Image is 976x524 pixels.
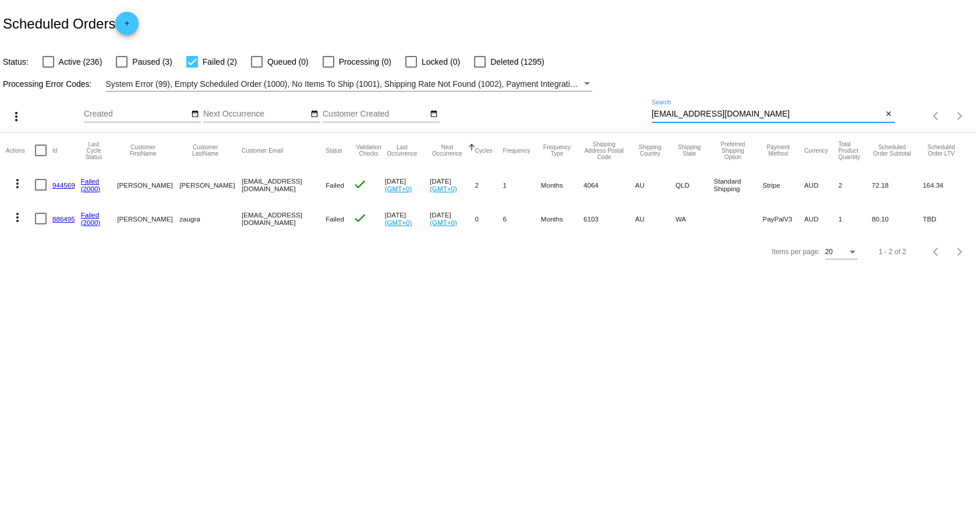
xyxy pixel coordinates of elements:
mat-cell: 164.34 [923,168,970,202]
button: Change sorting for ShippingCountry [635,144,665,157]
mat-icon: date_range [310,110,319,119]
mat-cell: 2 [839,168,872,202]
button: Change sorting for CustomerEmail [242,147,283,154]
span: Queued (0) [267,55,309,69]
input: Created [84,110,189,119]
mat-cell: AUD [804,202,839,235]
mat-cell: 0 [475,202,503,235]
span: Locked (0) [422,55,460,69]
mat-cell: AU [635,202,676,235]
a: 886495 [52,215,75,223]
mat-cell: AUD [804,168,839,202]
button: Change sorting for ShippingPostcode [584,141,625,160]
mat-select: Filter by Processing Error Codes [106,77,593,92]
mat-icon: more_vert [9,110,23,124]
mat-cell: [PERSON_NAME] [117,168,179,202]
input: Next Occurrence [203,110,308,119]
span: Paused (3) [132,55,172,69]
mat-cell: 6 [503,202,541,235]
button: Change sorting for FrequencyType [541,144,573,157]
button: Change sorting for LastOccurrenceUtc [385,144,419,157]
mat-cell: AU [635,168,676,202]
mat-cell: [DATE] [430,168,475,202]
mat-cell: 2 [475,168,503,202]
a: (GMT+0) [430,185,457,192]
mat-icon: more_vert [10,177,24,191]
span: Failed [326,215,344,223]
button: Previous page [925,240,948,263]
mat-icon: date_range [430,110,438,119]
button: Change sorting for Status [326,147,342,154]
button: Next page [948,104,971,128]
input: Search [652,110,883,119]
a: Failed [81,211,100,219]
button: Previous page [925,104,948,128]
span: Failed [326,181,344,189]
mat-cell: [DATE] [385,168,430,202]
a: (GMT+0) [385,219,412,226]
mat-header-cell: Total Product Quantity [839,133,872,168]
a: Failed [81,177,100,185]
div: 1 - 2 of 2 [879,248,906,256]
mat-cell: 1 [503,168,541,202]
button: Change sorting for CustomerFirstName [117,144,169,157]
a: 944569 [52,181,75,189]
mat-cell: [PERSON_NAME] [179,168,242,202]
mat-cell: [DATE] [385,202,430,235]
mat-cell: [PERSON_NAME] [117,202,179,235]
div: Items per page: [772,248,820,256]
a: (2000) [81,219,101,226]
span: Status: [3,57,29,66]
button: Change sorting for Frequency [503,147,531,154]
mat-select: Items per page: [825,248,858,256]
mat-cell: TBD [923,202,970,235]
button: Change sorting for Subtotal [872,144,913,157]
button: Change sorting for LifetimeValue [923,144,960,157]
mat-cell: 6103 [584,202,635,235]
mat-cell: [DATE] [430,202,475,235]
a: (GMT+0) [430,219,457,226]
button: Change sorting for PaymentMethod.Type [762,144,794,157]
button: Change sorting for PreferredShippingOption [713,141,752,160]
button: Change sorting for CurrencyIso [804,147,828,154]
button: Change sorting for Cycles [475,147,493,154]
mat-cell: Months [541,202,584,235]
button: Change sorting for ShippingState [676,144,703,157]
mat-cell: 4064 [584,168,635,202]
mat-cell: [EMAIL_ADDRESS][DOMAIN_NAME] [242,168,326,202]
mat-cell: 80.10 [872,202,923,235]
span: Processing (0) [339,55,391,69]
span: Active (236) [59,55,102,69]
button: Change sorting for Id [52,147,57,154]
h2: Scheduled Orders [3,12,139,35]
mat-cell: Stripe [762,168,804,202]
mat-icon: add [120,19,134,33]
button: Change sorting for NextOccurrenceUtc [430,144,464,157]
mat-header-cell: Validation Checks [353,133,385,168]
mat-cell: Standard Shipping [713,168,762,202]
mat-header-cell: Actions [6,133,35,168]
span: 20 [825,248,833,256]
mat-icon: date_range [191,110,199,119]
mat-cell: WA [676,202,714,235]
button: Clear [883,108,895,121]
a: (2000) [81,185,101,192]
mat-icon: more_vert [10,210,24,224]
mat-cell: 1 [839,202,872,235]
button: Next page [948,240,971,263]
button: Change sorting for LastProcessingCycleId [81,141,107,160]
mat-icon: check [353,177,367,191]
button: Change sorting for CustomerLastName [179,144,231,157]
mat-icon: close [885,110,893,119]
mat-cell: QLD [676,168,714,202]
mat-cell: PayPalV3 [762,202,804,235]
mat-cell: Months [541,168,584,202]
mat-cell: zaugra [179,202,242,235]
span: Processing Error Codes: [3,79,92,89]
span: Deleted (1295) [490,55,544,69]
input: Customer Created [323,110,427,119]
mat-cell: 72.18 [872,168,923,202]
a: (GMT+0) [385,185,412,192]
mat-icon: check [353,211,367,225]
span: Failed (2) [203,55,237,69]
